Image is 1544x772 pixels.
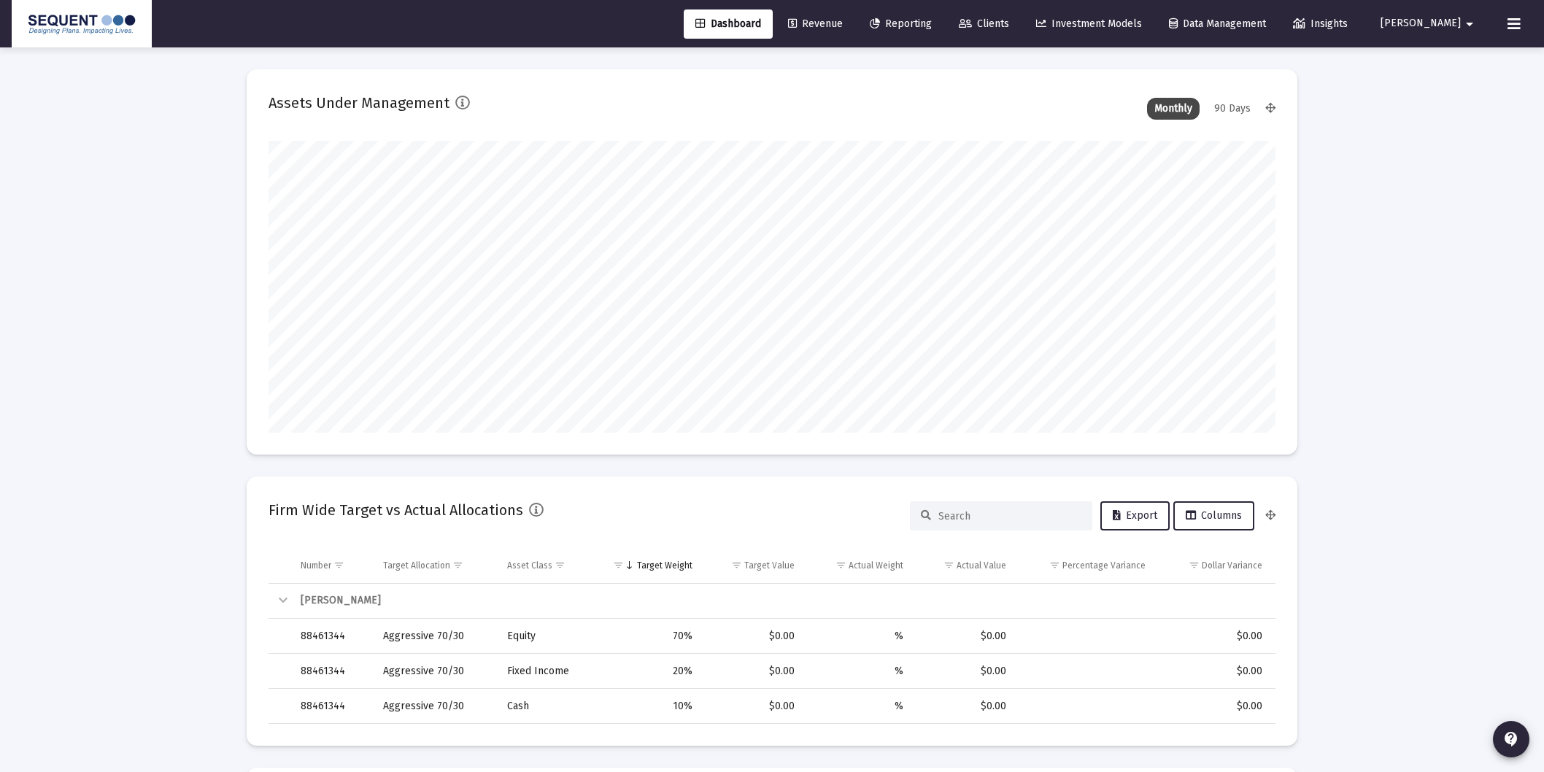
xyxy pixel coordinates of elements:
img: Dashboard [23,9,141,39]
div: Data grid [269,548,1275,724]
a: Reporting [858,9,943,39]
button: [PERSON_NAME] [1363,9,1496,38]
input: Search [938,510,1081,522]
span: Clients [959,18,1009,30]
div: $0.00 [713,664,795,679]
td: Column Actual Weight [805,548,914,583]
span: Show filter options for column 'Dollar Variance' [1189,560,1200,571]
div: $0.00 [1166,699,1262,714]
div: % [815,664,904,679]
span: Show filter options for column 'Target Allocation' [452,560,463,571]
div: Target Value [744,560,795,571]
td: Column Target Weight [593,548,702,583]
div: Actual Weight [849,560,903,571]
span: Show filter options for column 'Actual Value' [943,560,954,571]
div: $0.00 [924,629,1006,644]
td: 88461344 [290,689,373,724]
h2: Assets Under Management [269,91,449,115]
td: Column Number [290,548,373,583]
div: $0.00 [1166,664,1262,679]
div: Actual Value [957,560,1006,571]
span: Show filter options for column 'Actual Weight' [835,560,846,571]
span: Show filter options for column 'Target Value' [731,560,742,571]
span: Reporting [870,18,932,30]
div: 70% [603,629,692,644]
div: $0.00 [713,699,795,714]
span: Columns [1186,509,1242,522]
td: Column Actual Value [914,548,1016,583]
td: Cash [497,689,593,724]
div: Target Allocation [383,560,450,571]
span: Revenue [788,18,843,30]
div: $0.00 [713,629,795,644]
span: [PERSON_NAME] [1381,18,1461,30]
span: Show filter options for column 'Asset Class' [555,560,566,571]
div: Asset Class [507,560,552,571]
div: $0.00 [924,664,1006,679]
div: 10% [603,699,692,714]
span: Investment Models [1036,18,1142,30]
td: Column Target Allocation [373,548,497,583]
div: Number [301,560,331,571]
button: Columns [1173,501,1254,530]
td: Fixed Income [497,654,593,689]
a: Insights [1281,9,1359,39]
div: $0.00 [924,699,1006,714]
span: Show filter options for column 'Target Weight' [613,560,624,571]
div: [PERSON_NAME] [301,593,1262,608]
span: Export [1113,509,1157,522]
a: Revenue [776,9,854,39]
a: Clients [947,9,1021,39]
div: 20% [603,664,692,679]
span: Show filter options for column 'Percentage Variance' [1049,560,1060,571]
div: 90 Days [1207,98,1258,120]
h2: Firm Wide Target vs Actual Allocations [269,498,523,522]
td: Aggressive 70/30 [373,689,497,724]
td: Column Percentage Variance [1016,548,1157,583]
a: Investment Models [1024,9,1154,39]
td: Column Target Value [703,548,805,583]
mat-icon: contact_support [1502,730,1520,748]
span: Data Management [1169,18,1266,30]
td: Aggressive 70/30 [373,619,497,654]
td: Aggressive 70/30 [373,654,497,689]
div: % [815,629,904,644]
a: Data Management [1157,9,1278,39]
div: Target Weight [637,560,692,571]
td: Collapse [269,584,290,619]
td: Column Asset Class [497,548,593,583]
button: Export [1100,501,1170,530]
div: Percentage Variance [1062,560,1146,571]
div: % [815,699,904,714]
span: Show filter options for column 'Number' [333,560,344,571]
td: 88461344 [290,654,373,689]
mat-icon: arrow_drop_down [1461,9,1478,39]
div: $0.00 [1166,629,1262,644]
td: Column Dollar Variance [1156,548,1275,583]
span: Dashboard [695,18,761,30]
td: Equity [497,619,593,654]
div: Monthly [1147,98,1200,120]
td: 88461344 [290,619,373,654]
a: Dashboard [684,9,773,39]
span: Insights [1293,18,1348,30]
div: Dollar Variance [1202,560,1262,571]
